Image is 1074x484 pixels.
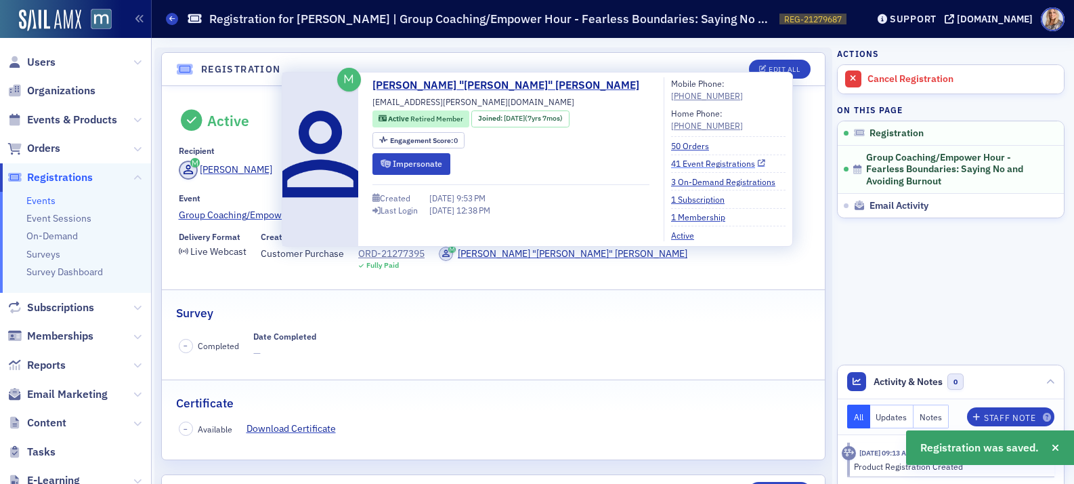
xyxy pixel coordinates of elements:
div: Fully Paid [366,261,399,270]
button: Impersonate [372,153,450,174]
div: Created [380,195,410,202]
button: Notes [914,405,949,428]
div: Created Via [261,232,306,242]
a: 1 Subscription [671,193,735,205]
span: Retired Member [410,114,463,123]
span: [EMAIL_ADDRESS][PERSON_NAME][DOMAIN_NAME] [372,96,574,108]
div: Mobile Phone: [671,77,743,102]
a: [PHONE_NUMBER] [671,89,743,102]
span: Users [27,55,56,70]
div: Event [179,193,200,203]
span: Registration [869,127,924,140]
div: Product Registration Created [854,460,1046,472]
div: [PERSON_NAME] "[PERSON_NAME]" [PERSON_NAME] [458,247,687,261]
a: Subscriptions [7,300,94,315]
span: Email Marketing [27,387,108,402]
span: Registrations [27,170,93,185]
a: Memberships [7,329,93,344]
span: Group Coaching/Empower Hour - Fearless Boundaries: Saying No and Avoiding Burnout [866,152,1046,188]
a: Event Sessions [26,212,91,224]
div: (7yrs 7mos) [504,113,563,124]
div: Active [207,112,249,129]
div: Activity [842,446,856,460]
a: Registrations [7,170,93,185]
a: Organizations [7,83,95,98]
a: Content [7,416,66,430]
a: Active [671,229,704,241]
span: [DATE] [504,113,525,123]
span: 0 [947,374,964,390]
div: Last Login [381,207,418,214]
button: Edit All [749,60,810,79]
div: Engagement Score: 0 [372,132,465,149]
div: [PERSON_NAME] [200,163,272,177]
span: Active [388,114,410,123]
span: Engagement Score : [390,136,454,145]
span: Reports [27,358,66,373]
a: 41 Event Registrations [671,157,765,169]
span: – [184,424,188,434]
button: [DOMAIN_NAME] [945,14,1037,24]
button: Staff Note [967,407,1054,426]
div: Live Webcast [190,248,246,256]
div: Staff Note [984,414,1035,422]
a: Tasks [7,445,56,460]
div: Edit All [769,66,800,73]
span: 12:38 PM [456,205,490,216]
a: Survey Dashboard [26,266,103,278]
a: Events & Products [7,113,117,127]
h2: Survey [176,304,213,322]
a: [PERSON_NAME] [179,161,273,180]
a: Group Coaching/Empower Hour - Fearless Boundaries: Saying No and Avoiding Burnout [179,208,809,222]
div: Home Phone: [671,107,743,132]
h4: Registration [201,62,281,77]
a: 3 On-Demand Registrations [671,176,786,188]
span: — [253,346,316,361]
img: SailAMX [19,9,81,31]
span: Content [27,416,66,430]
h4: Actions [837,47,879,60]
h1: Registration for [PERSON_NAME] | Group Coaching/Empower Hour - Fearless Boundaries: Saying No and... [209,11,773,27]
a: 50 Orders [671,140,719,152]
span: Registration was saved. [920,440,1039,456]
a: [PHONE_NUMBER] [671,119,743,132]
div: Delivery Format [179,232,240,242]
h2: Certificate [176,395,234,412]
button: Updates [870,405,914,428]
span: [DATE] [429,205,456,216]
a: [PERSON_NAME] "[PERSON_NAME]" [PERSON_NAME] [439,247,687,261]
span: Profile [1041,7,1065,31]
span: Joined : [478,113,504,124]
a: View Homepage [81,9,112,32]
span: Organizations [27,83,95,98]
div: Joined: 2018-01-16 00:00:00 [471,110,569,127]
a: Email Marketing [7,387,108,402]
button: All [847,405,870,428]
a: Active Retired Member [379,113,463,124]
div: Cancel Registration [867,73,1057,85]
a: Cancel Registration [838,65,1064,94]
h4: On this page [837,104,1065,116]
a: Events [26,195,56,207]
span: Completed [198,340,239,352]
span: Available [198,423,232,435]
span: Customer Purchase [261,247,344,261]
a: [PERSON_NAME] "[PERSON_NAME]" [PERSON_NAME] [372,77,649,94]
span: REG-21279687 [784,14,842,25]
a: ORD-21277395 [358,247,425,261]
div: Active: Active: Retired Member [372,110,469,127]
div: Date Completed [253,331,316,342]
a: Users [7,55,56,70]
span: – [184,341,188,350]
a: On-Demand [26,230,78,242]
span: [DATE] [429,193,456,203]
span: Subscriptions [27,300,94,315]
a: Orders [7,141,60,156]
div: Support [890,13,937,25]
span: Events & Products [27,113,117,127]
a: Reports [7,358,66,373]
